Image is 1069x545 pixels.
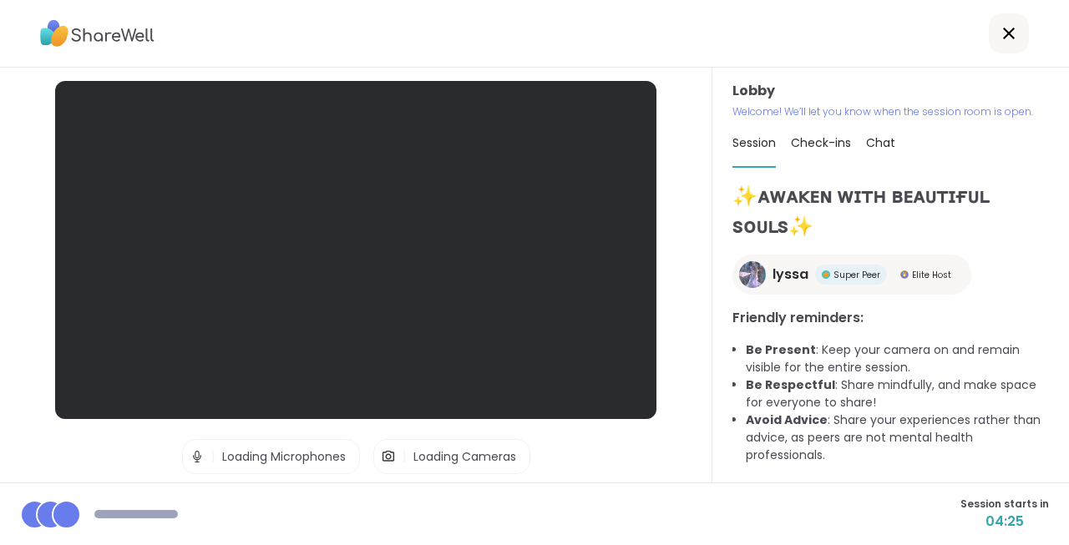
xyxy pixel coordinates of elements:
span: Session [732,134,776,151]
img: Microphone [190,440,205,473]
img: Super Peer [822,270,830,279]
h3: Lobby [732,81,1049,101]
li: : Share your experiences rather than advice, as peers are not mental health professionals. [746,411,1049,464]
span: | [211,440,215,473]
b: Be Present [746,341,816,358]
b: Avoid Advice [746,411,828,428]
span: Loading Cameras [413,448,516,465]
span: Elite Host [912,269,951,281]
img: Camera [381,440,396,473]
span: Chat [866,134,895,151]
span: lyssa [773,265,808,285]
img: Elite Host [900,270,909,279]
img: ShareWell Logo [40,14,155,53]
span: | [403,440,407,473]
span: Session starts in [960,497,1049,512]
span: 04:25 [960,512,1049,532]
b: Be Respectful [746,376,835,393]
li: : Share mindfully, and make space for everyone to share! [746,376,1049,411]
h3: Friendly reminders: [732,308,1049,328]
p: Welcome! We’ll let you know when the session room is open. [732,104,1049,119]
li: : Keep your camera on and remain visible for the entire session. [746,341,1049,376]
h1: ✨ᴀᴡᴀᴋᴇɴ ᴡɪᴛʜ ʙᴇᴀᴜᴛɪғᴜʟ sᴏᴜʟs✨ [732,181,1049,241]
span: Super Peer [833,269,880,281]
img: lyssa [739,261,766,288]
span: Loading Microphones [222,448,346,465]
a: lyssalyssaSuper PeerSuper PeerElite HostElite Host [732,255,971,295]
span: Check-ins [791,134,851,151]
